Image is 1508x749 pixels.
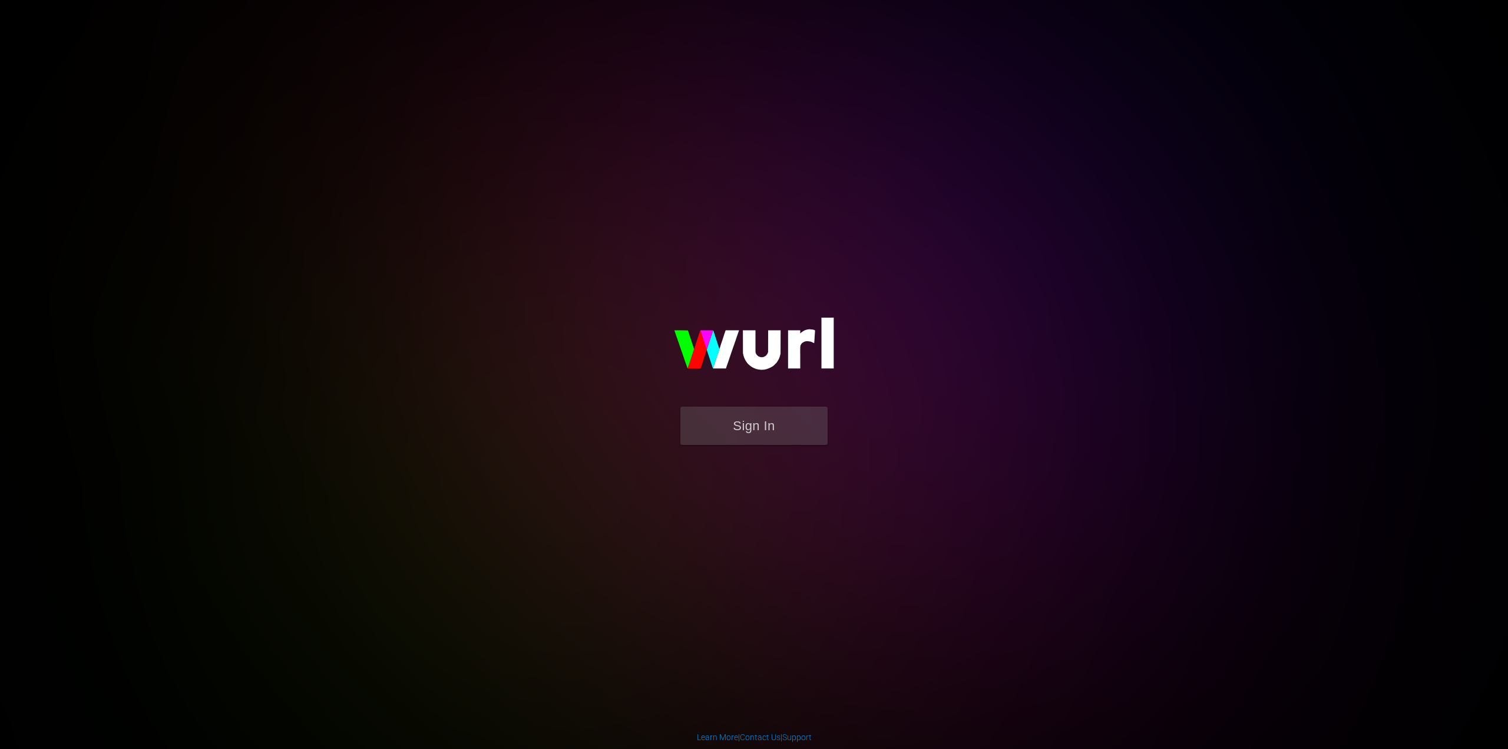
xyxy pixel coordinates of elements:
img: wurl-logo-on-black-223613ac3d8ba8fe6dc639794a292ebdb59501304c7dfd60c99c58986ef67473.svg [636,292,872,407]
div: | | [697,731,812,743]
a: Support [782,732,812,742]
a: Contact Us [740,732,781,742]
button: Sign In [680,407,828,445]
a: Learn More [697,732,738,742]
